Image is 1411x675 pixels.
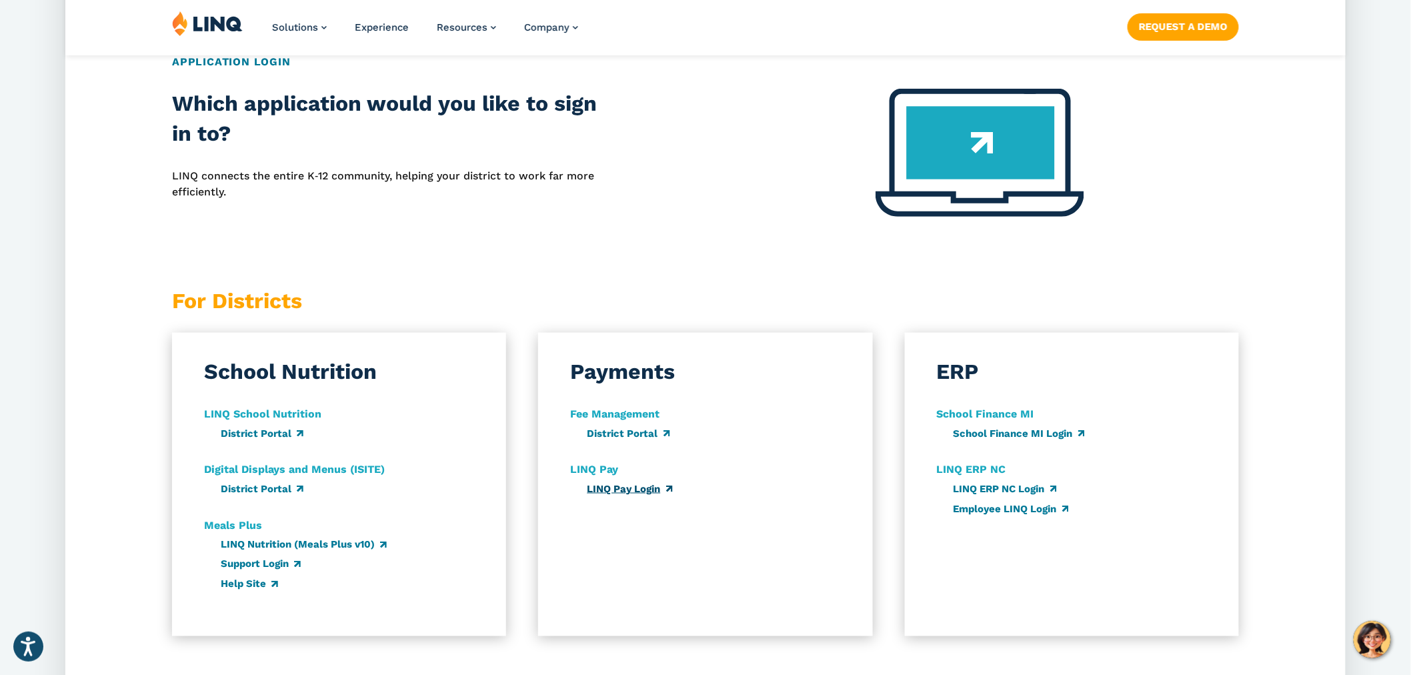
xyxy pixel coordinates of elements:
[1354,621,1391,658] button: Hello, have a question? Let’s chat.
[221,428,303,440] a: District Portal
[954,428,1085,440] a: School Finance MI Login
[221,558,301,570] a: Support Login
[587,483,672,495] a: LINQ Pay Login
[172,286,506,316] h3: For Districts
[937,463,1006,476] strong: LINQ ERP NC
[204,463,385,476] strong: Digital Displays and Menus (ISITE)
[570,408,659,420] strong: Fee Management
[524,21,569,33] span: Company
[570,463,618,476] strong: LINQ Pay
[570,357,675,387] h3: Payments
[172,11,243,36] img: LINQ | K‑12 Software
[437,21,487,33] span: Resources
[272,21,327,33] a: Solutions
[172,54,1239,70] h2: Application Login
[937,357,979,387] h3: ERP
[221,539,387,551] a: LINQ Nutrition (Meals Plus v10)
[355,21,409,33] a: Experience
[437,21,496,33] a: Resources
[272,21,318,33] span: Solutions
[272,11,578,55] nav: Primary Navigation
[204,357,377,387] h3: School Nutrition
[1128,11,1239,40] nav: Button Navigation
[172,89,598,149] h2: Which application would you like to sign in to?
[221,483,303,495] a: District Portal
[204,408,321,420] strong: LINQ School Nutrition
[221,578,278,590] a: Help Site
[204,519,262,532] strong: Meals Plus
[937,408,1034,420] strong: School Finance MI
[1128,13,1239,40] a: Request a Demo
[954,503,1069,515] a: Employee LINQ Login
[524,21,578,33] a: Company
[587,428,669,440] a: District Portal
[954,483,1057,495] a: LINQ ERP NC Login
[172,168,598,201] p: LINQ connects the entire K‑12 community, helping your district to work far more efficiently.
